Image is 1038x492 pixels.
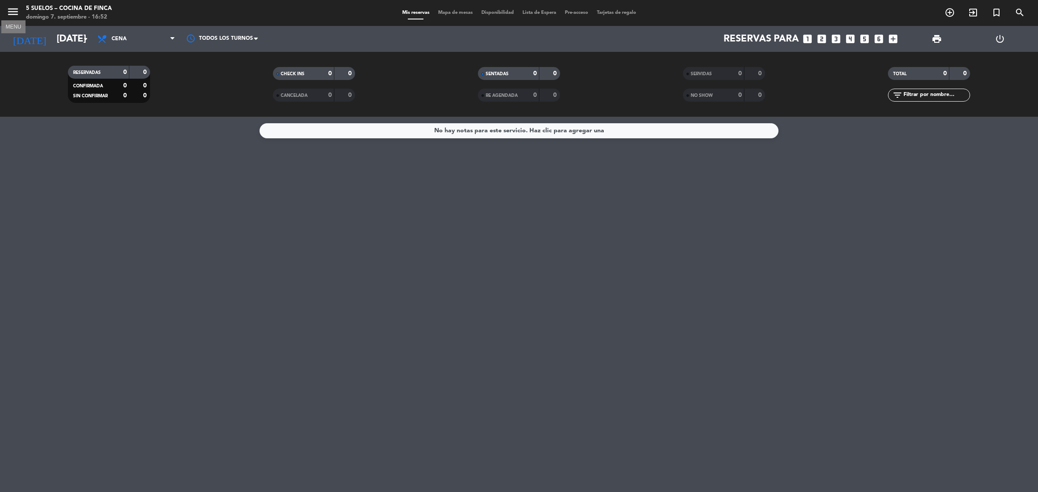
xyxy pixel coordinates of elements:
div: domingo 7. septiembre - 16:52 [26,13,112,22]
strong: 0 [143,83,148,89]
i: [DATE] [6,29,52,48]
button: menu [6,5,19,21]
i: looks_5 [859,33,870,45]
strong: 0 [533,70,537,77]
strong: 0 [123,93,127,99]
i: looks_two [816,33,827,45]
span: Cena [112,36,127,42]
strong: 0 [533,92,537,98]
div: 5 SUELOS – COCINA DE FINCA [26,4,112,13]
strong: 0 [553,70,558,77]
i: power_settings_new [995,34,1005,44]
span: CANCELADA [281,93,308,98]
i: add_box [887,33,899,45]
div: MENU [1,22,26,30]
span: NO SHOW [691,93,713,98]
i: turned_in_not [991,7,1002,18]
span: SENTADAS [486,72,509,76]
span: CONFIRMADA [73,84,103,88]
span: Pre-acceso [561,10,593,15]
strong: 0 [758,92,763,98]
i: search [1015,7,1025,18]
strong: 0 [123,83,127,89]
span: Lista de Espera [518,10,561,15]
span: print [932,34,942,44]
strong: 0 [328,70,332,77]
span: TOTAL [893,72,907,76]
span: Tarjetas de regalo [593,10,641,15]
strong: 0 [123,69,127,75]
strong: 0 [963,70,968,77]
strong: 0 [143,93,148,99]
strong: 0 [738,70,742,77]
i: menu [6,5,19,18]
i: looks_6 [873,33,884,45]
i: filter_list [892,90,903,100]
div: No hay notas para este servicio. Haz clic para agregar una [434,126,604,136]
span: Mis reservas [398,10,434,15]
span: Mapa de mesas [434,10,477,15]
i: add_circle_outline [945,7,955,18]
span: Disponibilidad [477,10,518,15]
strong: 0 [348,92,353,98]
i: looks_3 [830,33,842,45]
span: CHECK INS [281,72,304,76]
span: Reservas para [724,34,799,45]
strong: 0 [348,70,353,77]
strong: 0 [943,70,947,77]
span: SIN CONFIRMAR [73,94,108,98]
strong: 0 [328,92,332,98]
span: SERVIDAS [691,72,712,76]
span: RESERVADAS [73,70,101,75]
input: Filtrar por nombre... [903,90,970,100]
strong: 0 [738,92,742,98]
strong: 0 [553,92,558,98]
span: RE AGENDADA [486,93,518,98]
div: LOG OUT [968,26,1032,52]
i: looks_one [802,33,813,45]
i: looks_4 [845,33,856,45]
i: arrow_drop_down [80,34,91,44]
i: exit_to_app [968,7,978,18]
strong: 0 [143,69,148,75]
strong: 0 [758,70,763,77]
